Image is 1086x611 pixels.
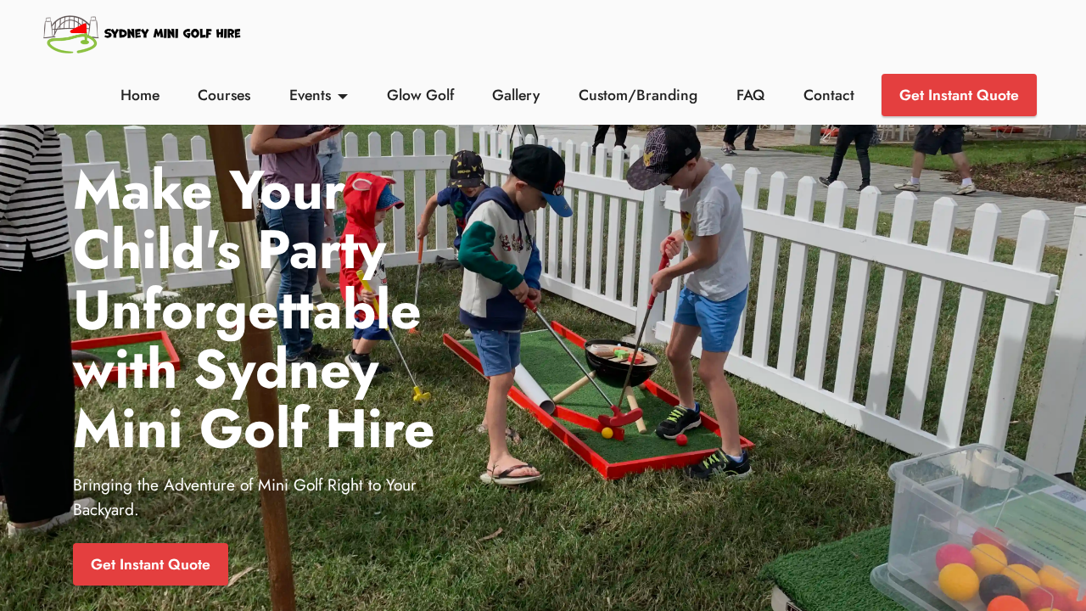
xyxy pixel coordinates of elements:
[73,151,435,468] strong: Make Your Child's Party Unforgettable with Sydney Mini Golf Hire
[882,74,1037,116] a: Get Instant Quote
[382,84,458,106] a: Glow Golf
[41,8,245,58] img: Sydney Mini Golf Hire
[732,84,770,106] a: FAQ
[193,84,255,106] a: Courses
[73,473,449,522] p: Bringing the Adventure of Mini Golf Right to Your Backyard.
[115,84,164,106] a: Home
[73,543,228,586] a: Get Instant Quote
[285,84,353,106] a: Events
[488,84,545,106] a: Gallery
[798,84,859,106] a: Contact
[574,84,703,106] a: Custom/Branding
